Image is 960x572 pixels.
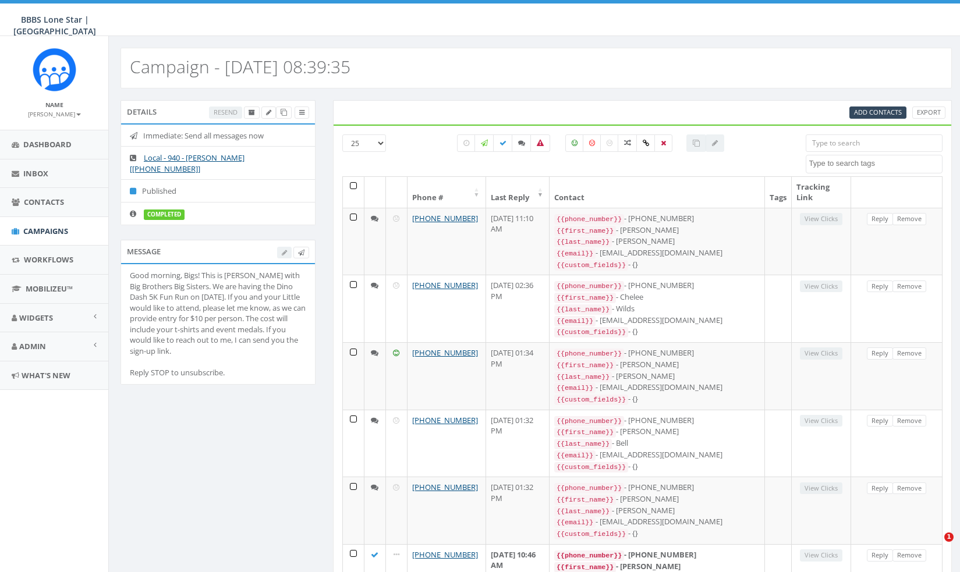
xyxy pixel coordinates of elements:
[412,347,478,358] a: [PHONE_NUMBER]
[554,517,596,528] code: {{email}}
[486,342,550,410] td: [DATE] 01:34 PM
[554,393,760,405] div: - {}
[554,213,760,225] div: - [PHONE_NUMBER]
[912,106,945,119] a: Export
[867,347,893,360] a: Reply
[636,134,656,152] label: Link Clicked
[554,360,616,371] code: {{first_name}}
[28,108,81,119] a: [PERSON_NAME]
[554,326,760,337] div: - {}
[892,213,926,225] a: Remove
[550,177,765,208] th: Contact
[554,438,760,449] div: - Bell
[867,549,893,562] a: Reply
[554,303,760,315] div: - Wilds
[554,281,624,292] code: {{phone_number}}
[554,483,624,493] code: {{phone_number}}
[554,260,628,271] code: {{custom_fields}}
[565,134,584,152] label: Positive
[554,293,616,303] code: {{first_name}}
[854,108,902,116] span: CSV files only
[892,415,926,427] a: Remove
[920,532,948,560] iframe: Intercom live chat
[867,482,893,495] a: Reply
[554,247,760,259] div: - [EMAIL_ADDRESS][DOMAIN_NAME]
[554,516,760,528] div: - [EMAIL_ADDRESS][DOMAIN_NAME]
[22,370,70,381] span: What's New
[892,347,926,360] a: Remove
[554,416,624,427] code: {{phone_number}}
[892,549,926,562] a: Remove
[554,549,760,561] div: - [PHONE_NUMBER]
[130,187,142,195] i: Published
[854,108,902,116] span: Add Contacts
[121,240,316,263] div: Message
[266,108,271,116] span: Edit Campaign Title
[554,248,596,259] code: {{email}}
[554,304,612,315] code: {{last_name}}
[130,270,306,378] div: Good morning, Bigs! This is [PERSON_NAME] with Big Brothers Big Sisters. We are having the Dino D...
[554,550,624,561] code: {{phone_number}}
[554,506,612,517] code: {{last_name}}
[867,415,893,427] a: Reply
[554,280,760,292] div: - [PHONE_NUMBER]
[554,327,628,337] code: {{custom_fields}}
[554,372,612,382] code: {{last_name}}
[512,134,532,152] label: Replied
[121,125,315,147] li: Immediate: Send all messages now
[554,292,760,303] div: - Chelee
[554,395,628,405] code: {{custom_fields}}
[944,532,954,542] span: 1
[554,495,616,505] code: {{first_name}}
[554,529,628,539] code: {{custom_fields}}
[765,177,792,208] th: Tags
[298,248,304,257] span: Send Test Message
[19,341,46,351] span: Admin
[554,315,760,326] div: - [EMAIL_ADDRESS][DOMAIN_NAME]
[892,482,926,495] a: Remove
[654,134,672,152] label: Removed
[412,280,478,290] a: [PHONE_NUMBER]
[554,236,760,247] div: - [PERSON_NAME]
[474,134,494,152] label: Sending
[554,482,760,493] div: - [PHONE_NUMBER]
[892,280,926,293] a: Remove
[554,449,760,461] div: - [EMAIL_ADDRESS][DOMAIN_NAME]
[45,101,63,109] small: Name
[554,439,612,449] code: {{last_name}}
[554,528,760,539] div: - {}
[486,208,550,275] td: [DATE] 11:10 AM
[23,139,72,150] span: Dashboard
[24,197,64,207] span: Contacts
[33,48,76,91] img: Rally_Corp_Icon_1.png
[554,225,760,236] div: - [PERSON_NAME]
[554,493,760,505] div: - [PERSON_NAME]
[554,349,624,359] code: {{phone_number}}
[554,415,760,427] div: - [PHONE_NUMBER]
[412,415,478,425] a: [PHONE_NUMBER]
[144,209,185,220] label: completed
[867,213,893,225] a: Reply
[554,461,760,472] div: - {}
[554,226,616,236] code: {{first_name}}
[867,280,893,293] a: Reply
[554,383,596,393] code: {{email}}
[299,108,304,116] span: View Campaign Delivery Statistics
[130,57,350,76] h2: Campaign - [DATE] 08:39:35
[486,275,550,342] td: [DATE] 02:36 PM
[486,477,550,544] td: [DATE] 01:32 PM
[618,134,637,152] label: Mixed
[412,213,478,223] a: [PHONE_NUMBER]
[121,179,315,202] li: Published
[457,134,476,152] label: Pending
[554,462,628,472] code: {{custom_fields}}
[600,134,619,152] label: Neutral
[530,134,550,152] label: Bounced
[554,259,760,271] div: - {}
[849,106,906,119] a: Add Contacts
[28,110,81,118] small: [PERSON_NAME]
[809,158,942,169] textarea: Search
[121,100,316,123] div: Details
[249,108,255,116] span: Archive Campaign
[486,410,550,477] td: [DATE] 01:32 PM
